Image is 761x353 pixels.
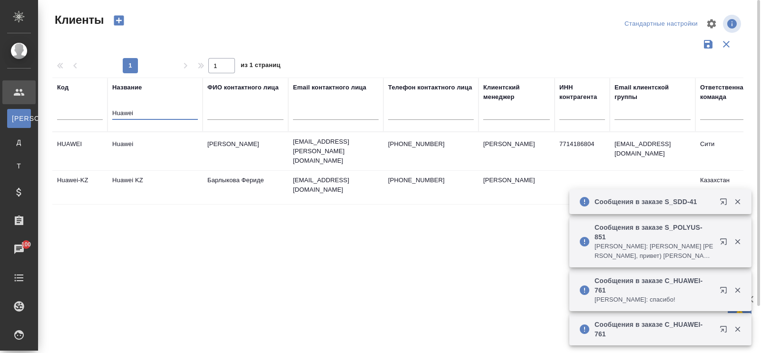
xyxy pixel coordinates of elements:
td: Huawei [107,135,203,168]
button: Закрыть [728,325,747,333]
span: 100 [16,240,37,249]
button: Закрыть [728,286,747,294]
span: из 1 страниц [241,59,281,73]
a: Т [7,157,31,176]
button: Создать [107,12,130,29]
div: Email контактного лица [293,83,366,92]
div: ФИО контактного лица [207,83,279,92]
button: Открыть в новой вкладке [714,232,737,255]
p: [EMAIL_ADDRESS][DOMAIN_NAME] [293,176,379,195]
span: Клиенты [52,12,104,28]
p: Сообщения в заказе C_HUAWEI-761 [595,320,713,339]
p: [PHONE_NUMBER] [388,176,474,185]
button: Открыть в новой вкладке [714,192,737,215]
span: Настроить таблицу [700,12,723,35]
div: ИНН контрагента [559,83,605,102]
p: [PERSON_NAME]: [PERSON_NAME] [PERSON_NAME], привет) [PERSON_NAME]. У нее переработка 13 часов+ пл... [595,242,713,261]
a: [PERSON_NAME] [7,109,31,128]
div: split button [622,17,700,31]
td: [PERSON_NAME] [478,171,555,204]
p: Сообщения в заказе C_HUAWEI-761 [595,276,713,295]
p: [EMAIL_ADDRESS][PERSON_NAME][DOMAIN_NAME] [293,137,379,166]
p: Сообщения в заказе S_SDD-41 [595,197,713,206]
td: Huawei KZ [107,171,203,204]
div: Клиентский менеджер [483,83,550,102]
span: Д [12,137,26,147]
button: Открыть в новой вкладке [714,320,737,343]
td: Барлыкова Фериде [203,171,288,204]
span: Посмотреть информацию [723,15,743,33]
button: Закрыть [728,237,747,246]
div: Email клиентской группы [615,83,691,102]
button: Закрыть [728,197,747,206]
button: Сохранить фильтры [699,35,717,53]
td: [PERSON_NAME] [203,135,288,168]
div: Код [57,83,68,92]
td: Huawei-KZ [52,171,107,204]
a: 100 [2,237,36,261]
button: Сбросить фильтры [717,35,735,53]
button: Открыть в новой вкладке [714,281,737,304]
td: [EMAIL_ADDRESS][DOMAIN_NAME] [610,135,695,168]
div: Телефон контактного лица [388,83,472,92]
p: [PHONE_NUMBER] [388,139,474,149]
span: Т [12,161,26,171]
td: [PERSON_NAME] [478,135,555,168]
div: Название [112,83,142,92]
td: HUAWEI [52,135,107,168]
a: Д [7,133,31,152]
p: Сообщения в заказе S_POLYUS-851 [595,223,713,242]
span: [PERSON_NAME] [12,114,26,123]
td: 7714186804 [555,135,610,168]
p: [PERSON_NAME]: спасибо! [595,295,713,304]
